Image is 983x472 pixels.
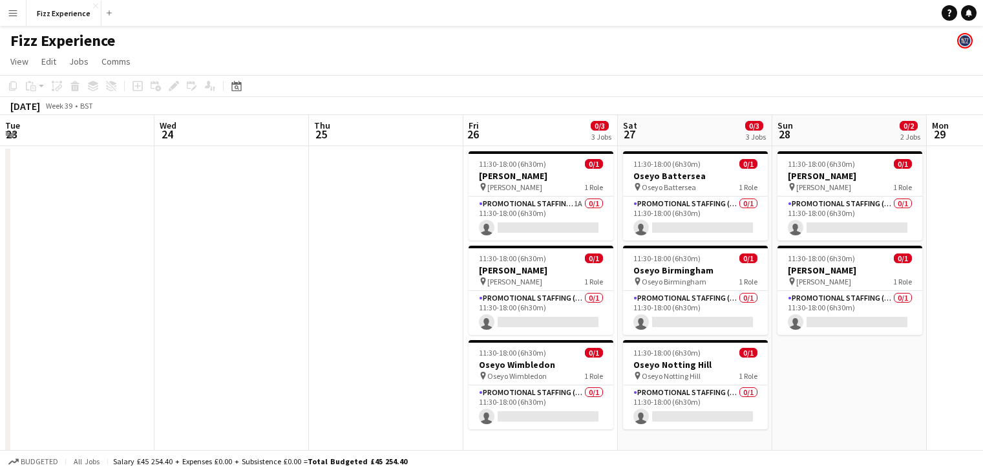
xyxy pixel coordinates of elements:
span: 0/1 [739,159,757,169]
span: Budgeted [21,457,58,466]
h3: [PERSON_NAME] [777,170,922,182]
span: [PERSON_NAME] [796,277,851,286]
span: 11:30-18:00 (6h30m) [479,348,546,358]
div: BST [80,101,93,111]
span: Oseyo Birmingham [642,277,706,286]
h3: [PERSON_NAME] [469,170,613,182]
span: 0/1 [739,348,757,358]
a: Comms [96,53,136,70]
span: 27 [621,127,637,142]
h1: Fizz Experience [10,31,115,50]
app-job-card: 11:30-18:00 (6h30m)0/1[PERSON_NAME] [PERSON_NAME]1 RolePromotional Staffing (Brand Ambassadors)0/... [777,246,922,335]
span: 11:30-18:00 (6h30m) [788,159,855,169]
span: 0/3 [745,121,763,131]
span: 1 Role [739,182,757,192]
app-job-card: 11:30-18:00 (6h30m)0/1[PERSON_NAME] [PERSON_NAME]1 RolePromotional Staffing (Brand Ambassadors)0/... [469,246,613,335]
app-card-role: Promotional Staffing (Brand Ambassadors)0/111:30-18:00 (6h30m) [469,291,613,335]
span: Week 39 [43,101,75,111]
span: Tue [5,120,20,131]
span: Total Budgeted £45 254.40 [308,456,407,466]
span: Comms [101,56,131,67]
h3: Oseyo Birmingham [623,264,768,276]
span: 0/1 [585,159,603,169]
a: Edit [36,53,61,70]
div: 2 Jobs [900,132,920,142]
app-job-card: 11:30-18:00 (6h30m)0/1[PERSON_NAME] [PERSON_NAME]1 RolePromotional Staffing (Brand Ambassadors)1A... [469,151,613,241]
span: Edit [41,56,56,67]
span: 0/3 [591,121,609,131]
span: 24 [158,127,176,142]
span: 0/1 [739,253,757,263]
span: 11:30-18:00 (6h30m) [633,253,701,263]
span: 11:30-18:00 (6h30m) [479,253,546,263]
span: 1 Role [893,277,912,286]
button: Budgeted [6,455,60,469]
span: Sat [623,120,637,131]
span: [PERSON_NAME] [796,182,851,192]
span: 0/1 [894,253,912,263]
span: Oseyo Wimbledon [487,371,547,381]
span: 1 Role [739,371,757,381]
app-card-role: Promotional Staffing (Brand Ambassadors)0/111:30-18:00 (6h30m) [623,291,768,335]
h3: Oseyo Wimbledon [469,359,613,370]
span: 26 [467,127,479,142]
app-card-role: Promotional Staffing (Brand Ambassadors)0/111:30-18:00 (6h30m) [777,291,922,335]
span: Mon [932,120,949,131]
app-job-card: 11:30-18:00 (6h30m)0/1[PERSON_NAME] [PERSON_NAME]1 RolePromotional Staffing (Brand Ambassadors)0/... [777,151,922,241]
span: 0/1 [585,253,603,263]
span: 11:30-18:00 (6h30m) [633,159,701,169]
app-card-role: Promotional Staffing (Brand Ambassadors)0/111:30-18:00 (6h30m) [777,197,922,241]
h3: [PERSON_NAME] [777,264,922,276]
span: 29 [930,127,949,142]
span: Sun [777,120,793,131]
span: Oseyo Notting Hill [642,371,701,381]
app-card-role: Promotional Staffing (Brand Ambassadors)1A0/111:30-18:00 (6h30m) [469,197,613,241]
span: 0/1 [585,348,603,358]
span: Fri [469,120,479,131]
div: Salary £45 254.40 + Expenses £0.00 + Subsistence £0.00 = [113,456,407,466]
span: 11:30-18:00 (6h30m) [633,348,701,358]
span: All jobs [71,456,102,466]
span: Wed [160,120,176,131]
span: 1 Role [584,277,603,286]
a: View [5,53,34,70]
span: 0/1 [894,159,912,169]
span: 1 Role [893,182,912,192]
div: [DATE] [10,100,40,113]
span: 1 Role [584,371,603,381]
span: View [10,56,28,67]
span: Jobs [69,56,89,67]
app-job-card: 11:30-18:00 (6h30m)0/1Oseyo Wimbledon Oseyo Wimbledon1 RolePromotional Staffing (Brand Ambassador... [469,340,613,429]
span: 25 [312,127,330,142]
span: 11:30-18:00 (6h30m) [788,253,855,263]
app-job-card: 11:30-18:00 (6h30m)0/1Oseyo Battersea Oseyo Battersea1 RolePromotional Staffing (Brand Ambassador... [623,151,768,241]
div: 3 Jobs [746,132,766,142]
span: 1 Role [584,182,603,192]
span: [PERSON_NAME] [487,182,542,192]
span: Thu [314,120,330,131]
span: 1 Role [739,277,757,286]
div: 3 Jobs [591,132,611,142]
span: 23 [3,127,20,142]
app-card-role: Promotional Staffing (Brand Ambassadors)0/111:30-18:00 (6h30m) [623,197,768,241]
span: 28 [776,127,793,142]
button: Fizz Experience [26,1,101,26]
app-user-avatar: Fizz Admin [957,33,973,48]
app-job-card: 11:30-18:00 (6h30m)0/1Oseyo Birmingham Oseyo Birmingham1 RolePromotional Staffing (Brand Ambassad... [623,246,768,335]
h3: [PERSON_NAME] [469,264,613,276]
span: [PERSON_NAME] [487,277,542,286]
a: Jobs [64,53,94,70]
h3: Oseyo Battersea [623,170,768,182]
app-job-card: 11:30-18:00 (6h30m)0/1Oseyo Notting Hill Oseyo Notting Hill1 RolePromotional Staffing (Brand Amba... [623,340,768,429]
app-card-role: Promotional Staffing (Brand Ambassadors)0/111:30-18:00 (6h30m) [469,385,613,429]
app-card-role: Promotional Staffing (Brand Ambassadors)0/111:30-18:00 (6h30m) [623,385,768,429]
span: 0/2 [900,121,918,131]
